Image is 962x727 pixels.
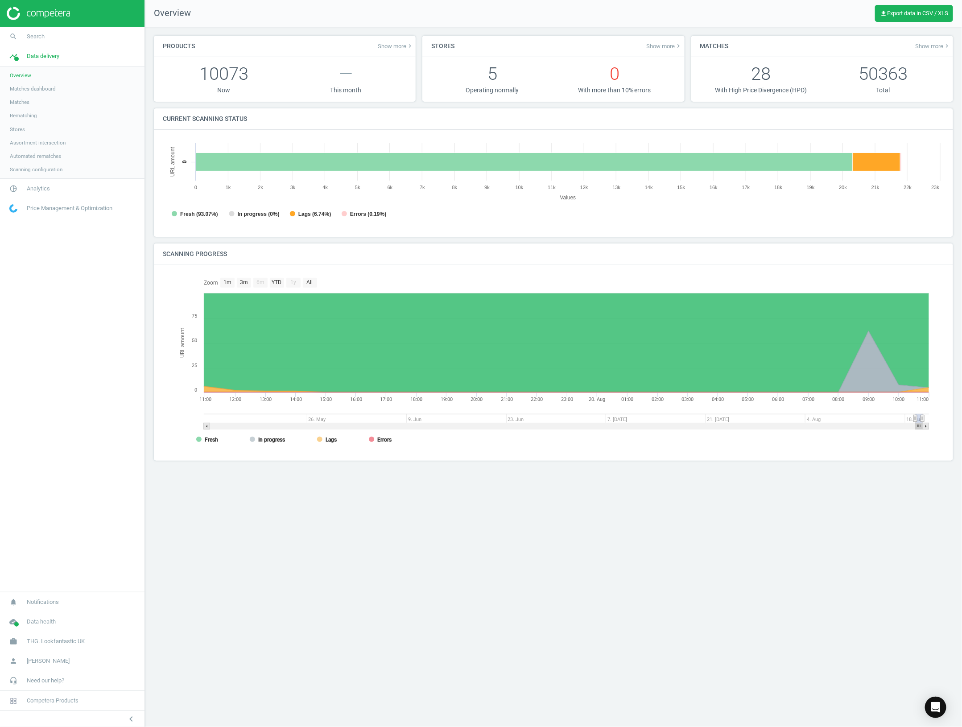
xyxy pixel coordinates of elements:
[553,86,676,95] p: With more than 10% errors
[441,397,453,402] text: 19:00
[258,437,285,443] tspan: In progress
[682,397,694,402] text: 03:00
[145,7,191,20] span: Overview
[700,86,822,95] p: With High Price Divergence (HPD)
[194,185,197,190] text: 0
[422,36,463,57] h4: Stores
[339,63,353,84] span: —
[9,204,17,213] img: wGWNvw8QSZomAAAAABJRU5ErkJggg==
[410,397,422,402] text: 18:00
[199,397,211,402] text: 11:00
[875,5,953,22] button: get_appExport data in CSV / XLS
[258,185,263,190] text: 2k
[204,280,218,286] text: Zoom
[120,713,142,725] button: chevron_left
[154,36,204,57] h4: Products
[290,397,302,402] text: 14:00
[226,185,231,190] text: 1k
[27,677,64,685] span: Need our help?
[931,185,939,190] text: 23k
[691,36,738,57] h4: Matches
[516,185,524,190] text: 10k
[355,185,360,190] text: 5k
[772,397,784,402] text: 06:00
[10,112,37,119] span: Rematching
[677,185,685,190] text: 15k
[917,397,929,402] text: 11:00
[326,437,337,443] tspan: Lags
[612,185,620,190] text: 13k
[647,42,682,50] a: Show morekeyboard_arrow_right
[240,279,248,285] text: 3m
[27,52,59,60] span: Data delivery
[904,185,912,190] text: 22k
[712,397,724,402] text: 04:00
[163,86,285,95] p: Now
[5,613,22,630] i: cloud_done
[484,185,490,190] text: 9k
[431,86,553,95] p: Operating normally
[10,166,62,173] span: Scanning configuration
[774,185,782,190] text: 18k
[675,42,682,50] i: keyboard_arrow_right
[154,244,236,264] h4: Scanning progress
[5,28,22,45] i: search
[531,397,543,402] text: 22:00
[822,62,944,86] p: 50363
[431,62,553,86] p: 5
[27,33,45,41] span: Search
[5,653,22,669] i: person
[126,714,136,724] i: chevron_left
[27,185,50,193] span: Analytics
[5,48,22,65] i: timeline
[561,397,573,402] text: 23:00
[420,185,425,190] text: 7k
[179,328,186,358] tspan: URL amount
[807,185,815,190] text: 19k
[501,397,513,402] text: 21:00
[378,42,413,50] a: Show morekeyboard_arrow_right
[700,62,822,86] p: 28
[27,618,56,626] span: Data health
[742,397,754,402] text: 05:00
[192,338,197,343] text: 50
[10,85,56,92] span: Matches dashboard
[180,211,218,217] tspan: Fresh (93.07%)
[260,397,272,402] text: 13:00
[863,397,875,402] text: 09:00
[833,397,845,402] text: 08:00
[154,108,256,129] h4: Current scanning status
[839,185,847,190] text: 20k
[7,7,70,20] img: ajHJNr6hYgQAAAAASUVORK5CYII=
[290,185,296,190] text: 3k
[27,598,59,606] span: Notifications
[10,99,29,106] span: Matches
[452,185,458,190] text: 8k
[380,397,392,402] text: 17:00
[471,397,483,402] text: 20:00
[406,42,413,50] i: keyboard_arrow_right
[915,42,951,50] span: Show more
[925,697,946,718] div: Open Intercom Messenger
[5,180,22,197] i: pie_chart_outlined
[350,397,362,402] text: 16:00
[580,185,588,190] text: 12k
[10,72,31,79] span: Overview
[223,279,231,285] text: 1m
[27,657,70,665] span: [PERSON_NAME]
[307,279,313,285] text: All
[322,185,328,190] text: 4k
[5,594,22,611] i: notifications
[944,42,951,50] i: keyboard_arrow_right
[880,10,948,17] span: Export data in CSV / XLS
[350,211,386,217] tspan: Errors (0.19%)
[589,397,606,402] tspan: 20. Aug
[388,185,393,190] text: 6k
[192,313,197,319] text: 75
[553,62,676,86] p: 0
[645,185,653,190] text: 14k
[229,397,241,402] text: 12:00
[285,86,407,95] p: This month
[192,363,197,368] text: 25
[652,397,664,402] text: 02:00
